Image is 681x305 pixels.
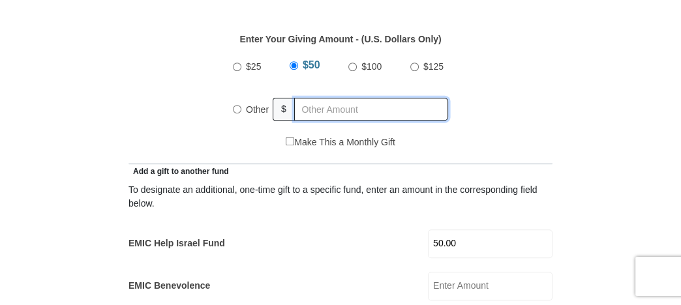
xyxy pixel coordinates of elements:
[129,183,552,211] div: To designate an additional, one-time gift to a specific fund, enter an amount in the correspondin...
[286,137,294,145] input: Make This a Monthly Gift
[303,59,320,70] span: $50
[273,98,295,121] span: $
[246,104,269,115] span: Other
[129,279,210,293] label: EMIC Benevolence
[428,272,552,300] input: Enter Amount
[428,229,552,258] input: Enter Amount
[129,237,225,250] label: EMIC Help Israel Fund
[423,61,444,72] span: $125
[294,98,448,121] input: Other Amount
[129,167,229,176] span: Add a gift to another fund
[361,61,382,72] span: $100
[239,34,441,44] strong: Enter Your Giving Amount - (U.S. Dollars Only)
[246,61,261,72] span: $25
[286,136,395,149] label: Make This a Monthly Gift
